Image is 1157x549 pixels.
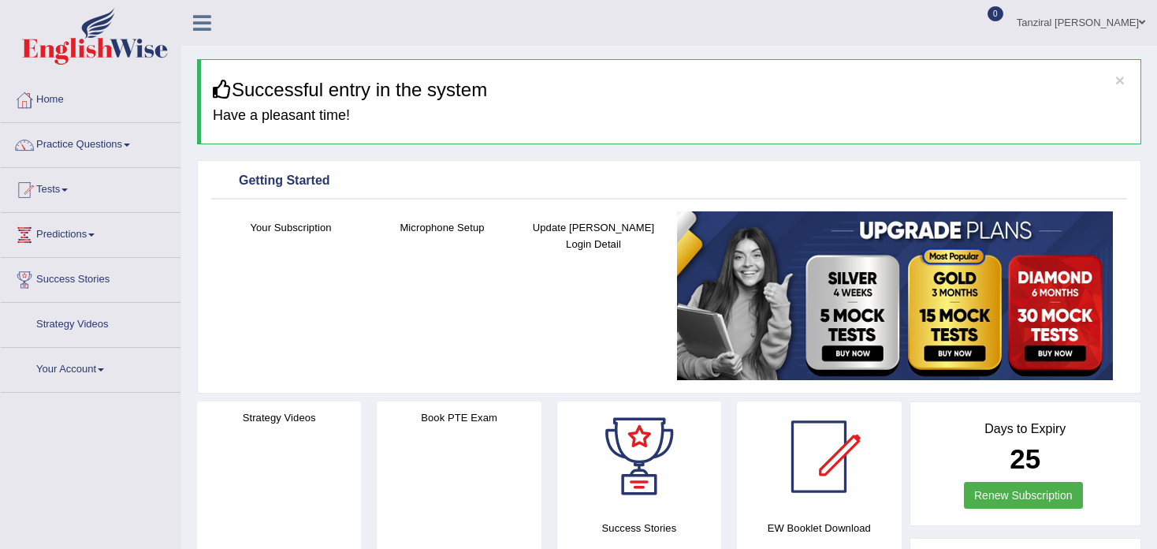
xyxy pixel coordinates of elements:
[1,123,180,162] a: Practice Questions
[215,170,1123,193] div: Getting Started
[1,303,180,342] a: Strategy Videos
[377,409,541,426] h4: Book PTE Exam
[1,348,180,387] a: Your Account
[197,409,361,426] h4: Strategy Videos
[213,108,1129,124] h4: Have a pleasant time!
[526,219,661,252] h4: Update [PERSON_NAME] Login Detail
[1,213,180,252] a: Predictions
[1,258,180,297] a: Success Stories
[677,211,1113,380] img: small5.jpg
[964,482,1083,509] a: Renew Subscription
[1010,443,1040,474] b: 25
[213,80,1129,100] h3: Successful entry in the system
[1,78,180,118] a: Home
[1,168,180,207] a: Tests
[557,520,721,536] h4: Success Stories
[928,422,1124,436] h4: Days to Expiry
[1115,72,1125,88] button: ×
[374,219,510,236] h4: Microphone Setup
[223,219,359,236] h4: Your Subscription
[988,6,1003,21] span: 0
[737,520,901,536] h4: EW Booklet Download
